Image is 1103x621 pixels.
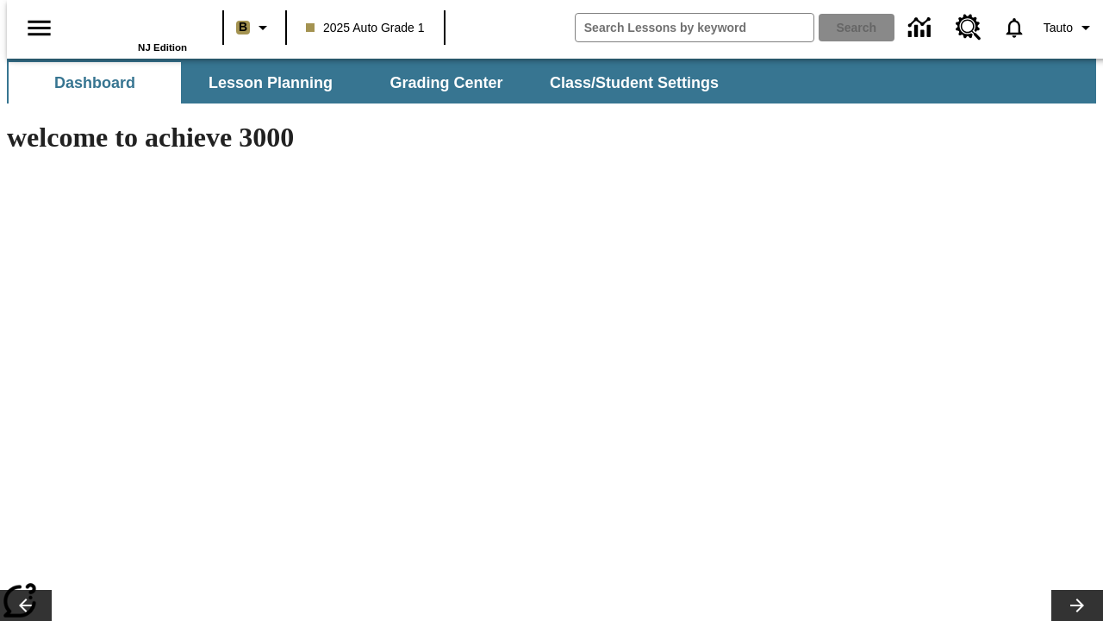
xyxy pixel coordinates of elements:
[576,14,813,41] input: search field
[306,19,425,37] span: 2025 Auto Grade 1
[54,73,135,93] span: Dashboard
[138,42,187,53] span: NJ Edition
[75,8,187,42] a: Home
[75,6,187,53] div: Home
[992,5,1037,50] a: Notifications
[209,73,333,93] span: Lesson Planning
[229,12,280,43] button: Boost Class color is light brown. Change class color
[1044,19,1073,37] span: Tauto
[389,73,502,93] span: Grading Center
[1037,12,1103,43] button: Profile/Settings
[7,59,1096,103] div: SubNavbar
[536,62,732,103] button: Class/Student Settings
[7,62,734,103] div: SubNavbar
[184,62,357,103] button: Lesson Planning
[14,3,65,53] button: Open side menu
[239,16,247,38] span: B
[7,122,751,154] h1: welcome to achieve 3000
[550,73,719,93] span: Class/Student Settings
[945,4,992,51] a: Resource Center, Will open in new tab
[898,4,945,52] a: Data Center
[9,62,181,103] button: Dashboard
[360,62,533,103] button: Grading Center
[1051,590,1103,621] button: Lesson carousel, Next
